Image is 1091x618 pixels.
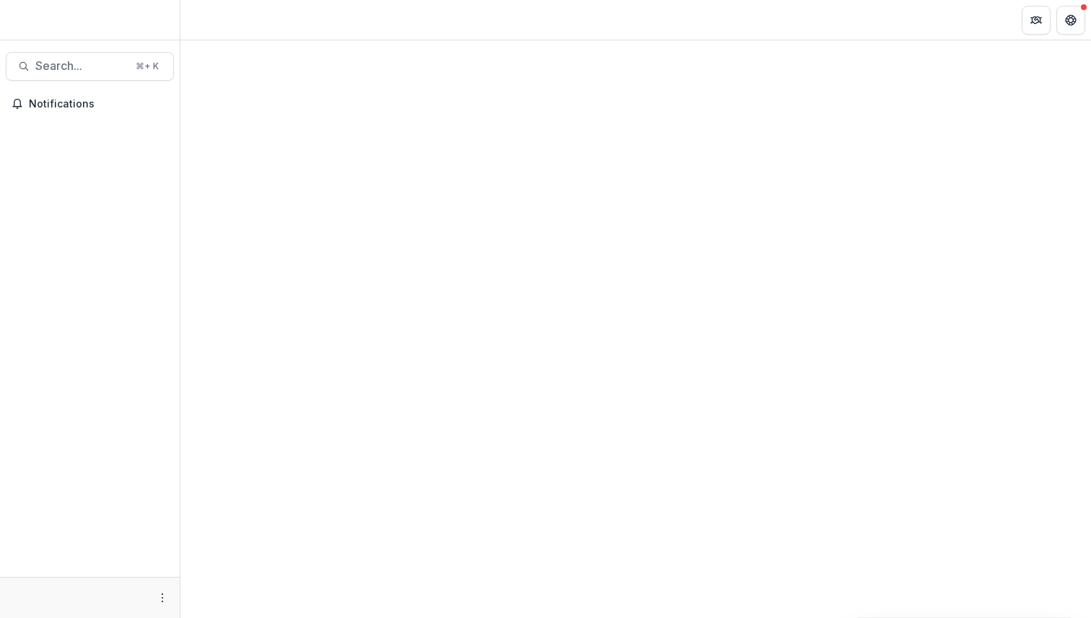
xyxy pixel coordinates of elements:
button: Search... [6,52,174,81]
button: Notifications [6,92,174,115]
nav: breadcrumb [186,9,247,30]
div: ⌘ + K [133,58,162,74]
button: Get Help [1056,6,1085,35]
span: Search... [35,59,127,73]
button: Partners [1022,6,1051,35]
span: Notifications [29,98,168,110]
button: More [154,589,171,606]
